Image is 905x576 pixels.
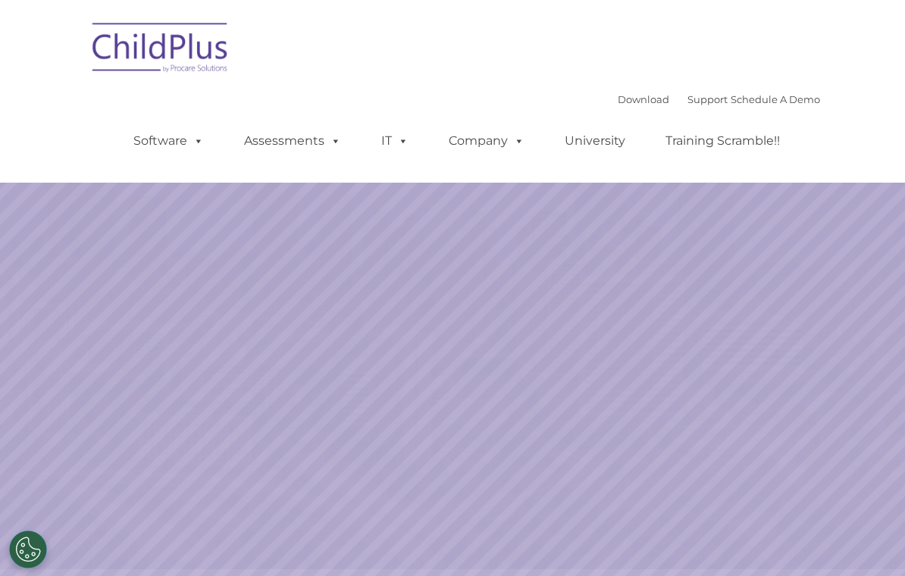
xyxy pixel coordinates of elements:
a: IT [366,126,424,156]
a: Software [118,126,219,156]
a: Support [687,93,728,105]
a: University [550,126,640,156]
a: Download [618,93,669,105]
a: Company [434,126,540,156]
a: Learn More [615,270,770,310]
button: Cookies Settings [9,531,47,568]
a: Training Scramble!! [650,126,795,156]
img: ChildPlus by Procare Solutions [85,12,236,88]
a: Schedule A Demo [731,93,820,105]
a: Assessments [229,126,356,156]
font: | [618,93,820,105]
